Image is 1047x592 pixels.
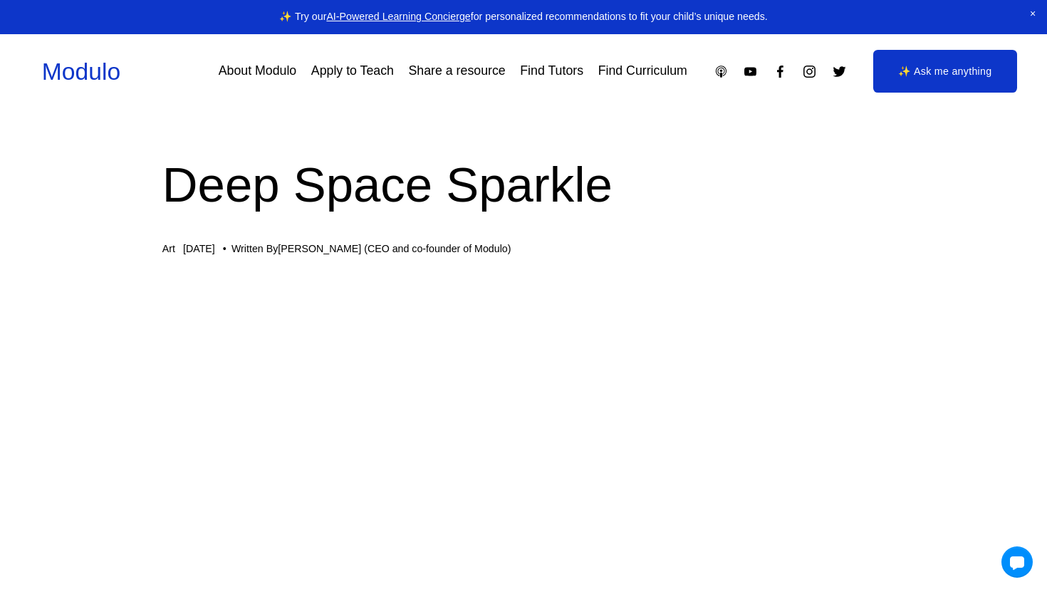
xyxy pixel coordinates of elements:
[278,243,511,254] a: [PERSON_NAME] (CEO and co-founder of Modulo)
[219,59,297,85] a: About Modulo
[520,59,583,85] a: Find Tutors
[42,58,120,85] a: Modulo
[832,64,847,79] a: Twitter
[162,243,175,254] a: Art
[326,11,470,22] a: AI-Powered Learning Concierge
[773,64,788,79] a: Facebook
[231,243,511,255] div: Written By
[743,64,758,79] a: YouTube
[714,64,729,79] a: Apple Podcasts
[183,243,215,254] span: [DATE]
[409,59,506,85] a: Share a resource
[311,59,394,85] a: Apply to Teach
[162,151,885,219] h1: Deep Space Sparkle
[802,64,817,79] a: Instagram
[598,59,687,85] a: Find Curriculum
[873,50,1017,93] a: ✨ Ask me anything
